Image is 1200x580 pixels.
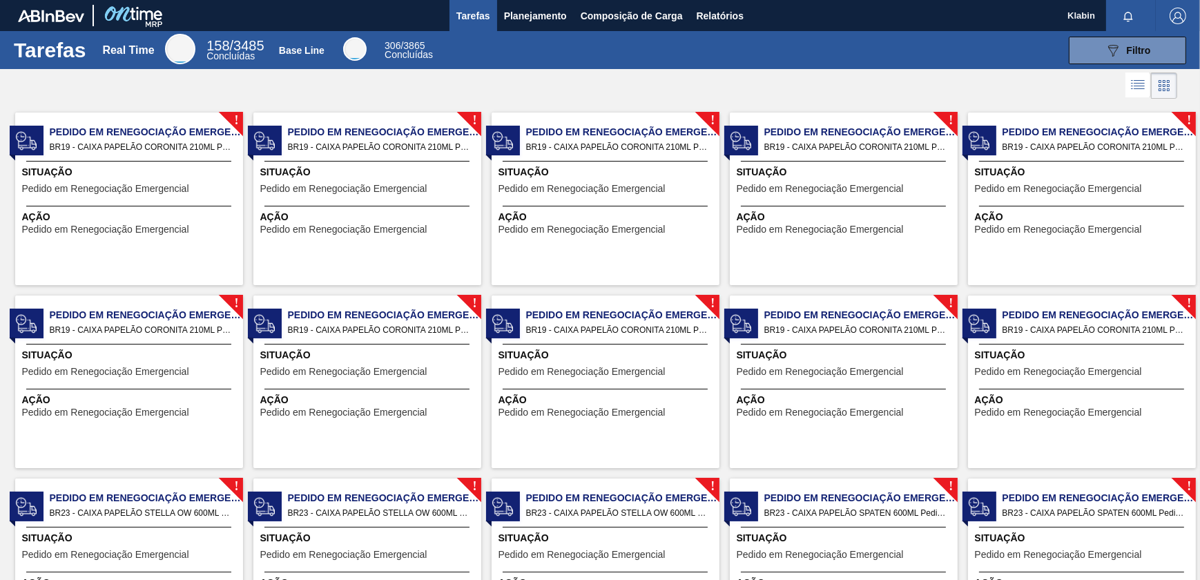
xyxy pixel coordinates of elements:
[16,313,37,334] img: status
[288,505,470,521] span: BR23 - CAIXA PAPELÃO STELLA OW 600ML Pedido - 2032810
[288,125,481,139] span: Pedido em Renegociação Emergencial
[499,184,666,194] span: Pedido em Renegociação Emergencial
[975,184,1142,194] span: Pedido em Renegociação Emergencial
[288,322,470,338] span: BR19 - CAIXA PAPELÃO CORONITA 210ML Pedido - 2044923
[456,8,490,24] span: Tarefas
[949,481,953,492] span: !
[730,496,751,517] img: status
[1125,72,1151,99] div: Visão em Lista
[499,367,666,377] span: Pedido em Renegociação Emergencial
[260,407,427,418] span: Pedido em Renegociação Emergencial
[499,165,716,180] span: Situação
[206,38,229,53] span: 158
[1151,72,1177,99] div: Visão em Cards
[1187,115,1191,126] span: !
[499,550,666,560] span: Pedido em Renegociação Emergencial
[526,505,708,521] span: BR23 - CAIXA PAPELÃO STELLA OW 600ML Pedido - 2032809
[472,115,476,126] span: !
[22,165,240,180] span: Situação
[18,10,84,22] img: TNhmsLtSVTkK8tSr43FrP2fwEKptu5GPRR3wAAAABJRU5ErkJggg==
[1187,481,1191,492] span: !
[50,505,232,521] span: BR23 - CAIXA PAPELÃO STELLA OW 600ML Pedido - 2038698
[22,367,189,377] span: Pedido em Renegociação Emergencial
[22,348,240,362] span: Situação
[22,393,240,407] span: Ação
[206,38,264,53] span: / 3485
[16,496,37,517] img: status
[764,322,947,338] span: BR19 - CAIXA PAPELÃO CORONITA 210ML Pedido - 2044921
[260,367,427,377] span: Pedido em Renegociação Emergencial
[22,550,189,560] span: Pedido em Renegociação Emergencial
[260,348,478,362] span: Situação
[14,42,86,58] h1: Tarefas
[102,44,154,57] div: Real Time
[975,393,1192,407] span: Ação
[526,308,719,322] span: Pedido em Renegociação Emergencial
[764,125,958,139] span: Pedido em Renegociação Emergencial
[975,224,1142,235] span: Pedido em Renegociação Emergencial
[1003,125,1196,139] span: Pedido em Renegociação Emergencial
[1003,139,1185,155] span: BR19 - CAIXA PAPELÃO CORONITA 210ML Pedido - 2033765
[526,125,719,139] span: Pedido em Renegociação Emergencial
[1106,6,1150,26] button: Notificações
[288,491,481,505] span: Pedido em Renegociação Emergencial
[1003,308,1196,322] span: Pedido em Renegociação Emergencial
[50,308,243,322] span: Pedido em Renegociação Emergencial
[737,224,904,235] span: Pedido em Renegociação Emergencial
[16,130,37,151] img: status
[288,308,481,322] span: Pedido em Renegociação Emergencial
[949,298,953,309] span: !
[730,130,751,151] img: status
[50,139,232,155] span: BR19 - CAIXA PAPELÃO CORONITA 210ML Pedido - 2023268
[504,8,567,24] span: Planejamento
[737,550,904,560] span: Pedido em Renegociação Emergencial
[764,491,958,505] span: Pedido em Renegociação Emergencial
[385,40,400,51] span: 306
[50,125,243,139] span: Pedido em Renegociação Emergencial
[385,41,433,59] div: Base Line
[260,165,478,180] span: Situação
[492,496,513,517] img: status
[260,224,427,235] span: Pedido em Renegociação Emergencial
[975,210,1192,224] span: Ação
[472,481,476,492] span: !
[737,393,954,407] span: Ação
[499,407,666,418] span: Pedido em Renegociação Emergencial
[1069,37,1186,64] button: Filtro
[343,37,367,61] div: Base Line
[710,481,715,492] span: !
[969,130,989,151] img: status
[1127,45,1151,56] span: Filtro
[22,210,240,224] span: Ação
[1170,8,1186,24] img: Logout
[949,115,953,126] span: !
[499,531,716,545] span: Situação
[234,298,238,309] span: !
[260,184,427,194] span: Pedido em Renegociação Emergencial
[254,313,275,334] img: status
[254,496,275,517] img: status
[22,407,189,418] span: Pedido em Renegociação Emergencial
[254,130,275,151] img: status
[710,298,715,309] span: !
[737,184,904,194] span: Pedido em Renegociação Emergencial
[737,367,904,377] span: Pedido em Renegociação Emergencial
[764,139,947,155] span: BR19 - CAIXA PAPELÃO CORONITA 210ML Pedido - 2033766
[206,50,255,61] span: Concluídas
[385,49,433,60] span: Concluídas
[260,550,427,560] span: Pedido em Renegociação Emergencial
[279,45,325,56] div: Base Line
[737,531,954,545] span: Situação
[1003,491,1196,505] span: Pedido em Renegociação Emergencial
[206,40,264,61] div: Real Time
[260,210,478,224] span: Ação
[499,393,716,407] span: Ação
[499,210,716,224] span: Ação
[492,130,513,151] img: status
[737,407,904,418] span: Pedido em Renegociação Emergencial
[260,531,478,545] span: Situação
[499,224,666,235] span: Pedido em Renegociação Emergencial
[969,313,989,334] img: status
[526,491,719,505] span: Pedido em Renegociação Emergencial
[526,322,708,338] span: BR19 - CAIXA PAPELÃO CORONITA 210ML Pedido - 2044922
